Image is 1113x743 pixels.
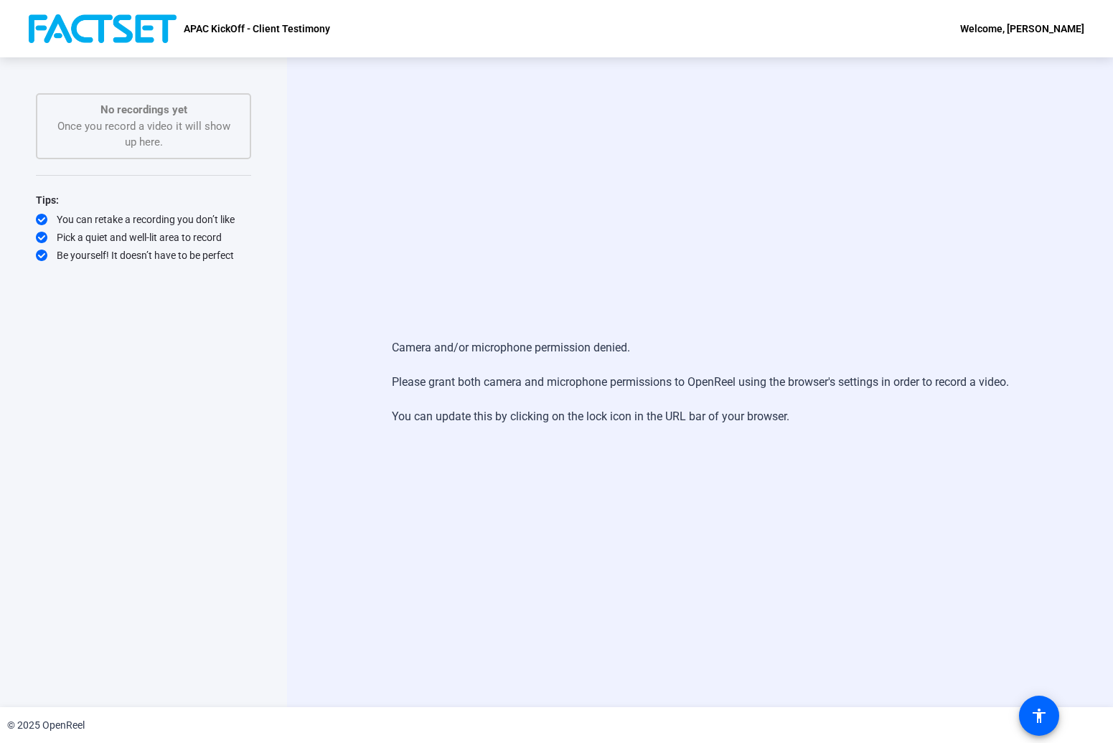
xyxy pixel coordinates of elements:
div: Tips: [36,191,251,209]
div: Camera and/or microphone permission denied. Please grant both camera and microphone permissions t... [392,325,1009,440]
mat-icon: accessibility [1030,707,1048,724]
div: Welcome, [PERSON_NAME] [960,20,1084,37]
div: Be yourself! It doesn’t have to be perfect [36,248,251,262]
div: You can retake a recording you don’t like [36,212,251,227]
p: APAC KickOff - Client Testimony [184,20,330,37]
img: OpenReel logo [29,14,177,43]
div: Once you record a video it will show up here. [52,102,235,151]
p: No recordings yet [52,102,235,118]
div: Pick a quiet and well-lit area to record [36,230,251,245]
div: © 2025 OpenReel [7,718,85,733]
